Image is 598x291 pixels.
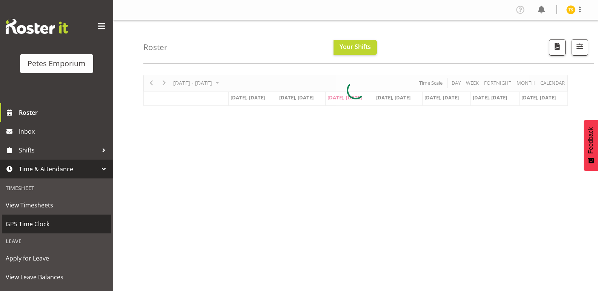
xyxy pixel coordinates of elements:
[2,196,111,215] a: View Timesheets
[566,5,575,14] img: tamara-straker11292.jpg
[2,249,111,268] a: Apply for Leave
[19,163,98,175] span: Time & Attendance
[6,253,108,264] span: Apply for Leave
[6,218,108,230] span: GPS Time Clock
[584,120,598,171] button: Feedback - Show survey
[6,271,108,283] span: View Leave Balances
[19,126,109,137] span: Inbox
[6,19,68,34] img: Rosterit website logo
[19,145,98,156] span: Shifts
[587,127,594,154] span: Feedback
[2,233,111,249] div: Leave
[2,268,111,286] a: View Leave Balances
[2,215,111,233] a: GPS Time Clock
[143,43,168,52] h4: Roster
[549,39,566,56] button: Download a PDF of the roster according to the set date range.
[6,200,108,211] span: View Timesheets
[572,39,588,56] button: Filter Shifts
[340,43,371,51] span: Your Shifts
[28,58,86,69] div: Petes Emporium
[2,180,111,196] div: Timesheet
[334,40,377,55] button: Your Shifts
[19,107,109,118] span: Roster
